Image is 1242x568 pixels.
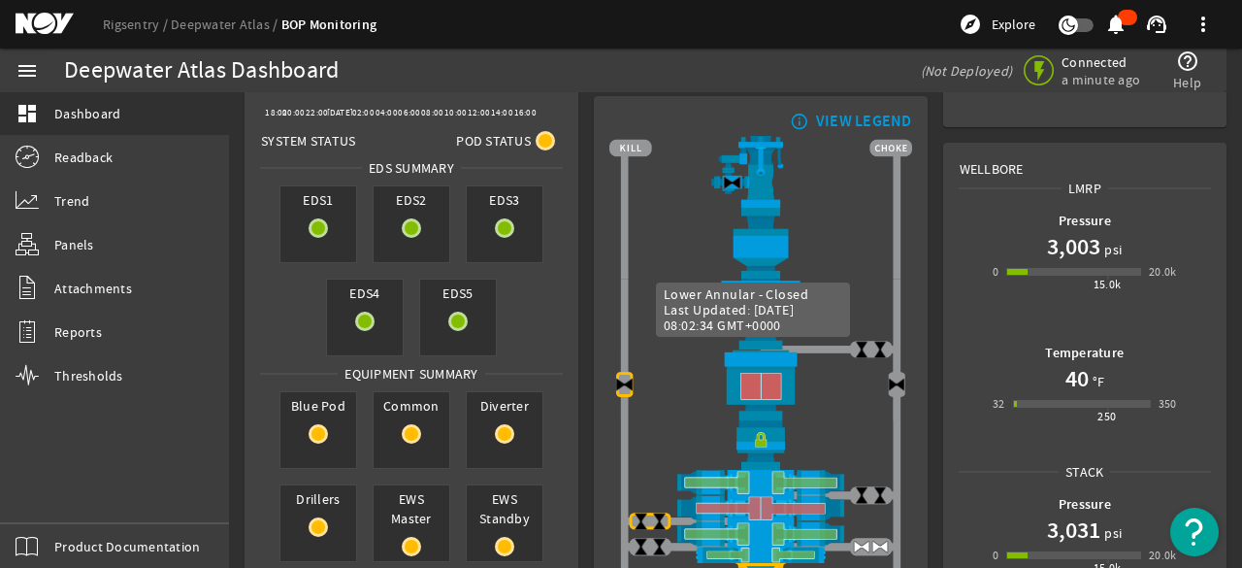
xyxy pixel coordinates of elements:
[398,107,420,118] text: 06:00
[171,16,281,33] a: Deepwater Atlas
[913,61,1021,81] div: (Not Deployed)
[609,420,912,470] img: RiserConnectorLock.png
[650,538,669,556] img: ValveClose.png
[1062,53,1144,71] span: Connected
[1145,13,1168,36] mat-icon: support_agent
[64,61,339,81] div: Deepwater Atlas Dashboard
[786,114,809,129] mat-icon: info_outline
[420,280,496,307] span: EDS5
[327,280,403,307] span: EDS4
[609,521,912,547] img: ShearRamOpen.png
[1149,262,1177,282] div: 20.0k
[444,107,467,118] text: 10:00
[468,107,490,118] text: 12:00
[16,59,39,83] mat-icon: menu
[1104,13,1128,36] mat-icon: notifications
[467,392,542,419] span: Diverter
[609,208,912,279] img: FlexJoint.png
[853,538,871,556] img: ValveOpen.png
[327,107,354,118] text: [DATE]
[951,9,1043,40] button: Explore
[609,470,912,495] img: ShearRamOpen.png
[615,376,634,394] img: Valve2Close.png
[1059,212,1111,230] b: Pressure
[376,107,398,118] text: 04:00
[54,104,120,123] span: Dashboard
[816,112,912,131] div: VIEW LEGEND
[265,107,287,118] text: 18:00
[1059,462,1110,482] span: Stack
[1100,240,1122,259] span: psi
[1180,1,1226,48] button: more_vert
[306,107,328,118] text: 22:00
[871,486,890,505] img: ValveClose.png
[609,279,912,350] img: UpperAnnularOpen.png
[853,341,871,359] img: ValveClose.png
[280,485,356,513] span: Drillers
[54,148,113,167] span: Readback
[421,107,443,118] text: 08:00
[1149,546,1177,565] div: 20.0k
[1097,407,1116,426] div: 250
[632,512,650,530] img: ValveClose.png
[54,322,102,342] span: Reports
[632,538,650,556] img: ValveClose.png
[261,131,355,150] span: System Status
[609,350,912,419] img: LowerAnnularClose.png
[282,107,305,118] text: 20:00
[467,186,542,214] span: EDS3
[609,495,912,520] img: ShearRamClose.png
[54,537,200,556] span: Product Documentation
[1047,515,1100,546] h1: 3,031
[54,235,94,254] span: Panels
[103,16,171,33] a: Rigsentry
[1059,495,1111,514] b: Pressure
[993,546,998,565] div: 0
[609,136,912,208] img: RiserAdapter.png
[514,107,537,118] text: 16:00
[281,16,377,34] a: BOP Monitoring
[374,392,449,419] span: Common
[992,15,1035,34] span: Explore
[374,485,449,532] span: EWS Master
[374,186,449,214] span: EDS2
[491,107,513,118] text: 14:00
[888,376,906,394] img: Valve2Close.png
[871,341,890,359] img: ValveClose.png
[1062,179,1108,198] span: LMRP
[280,392,356,419] span: Blue Pod
[609,547,912,563] img: PipeRamOpen.png
[1062,71,1144,88] span: a minute ago
[1170,508,1219,556] button: Open Resource Center
[54,191,89,211] span: Trend
[853,486,871,505] img: ValveClose.png
[16,102,39,125] mat-icon: dashboard
[54,366,123,385] span: Thresholds
[1047,231,1100,262] h1: 3,003
[456,131,531,150] span: Pod Status
[993,262,998,282] div: 0
[1100,523,1122,543] span: psi
[1089,372,1105,391] span: °F
[944,144,1226,179] div: Wellbore
[1173,73,1201,92] span: Help
[280,186,356,214] span: EDS1
[1159,394,1177,414] div: 350
[871,538,890,556] img: ValveOpen.png
[1045,344,1124,362] b: Temperature
[723,174,741,192] img: Valve2Close.png
[1065,363,1089,394] h1: 40
[959,13,982,36] mat-icon: explore
[650,512,669,530] img: ValveClose.png
[54,279,132,298] span: Attachments
[362,158,461,178] span: EDS SUMMARY
[338,364,484,384] span: Equipment Summary
[1176,50,1199,73] mat-icon: help_outline
[467,485,542,532] span: EWS Standby
[352,107,375,118] text: 02:00
[993,394,1005,414] div: 32
[1094,275,1122,294] div: 15.0k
